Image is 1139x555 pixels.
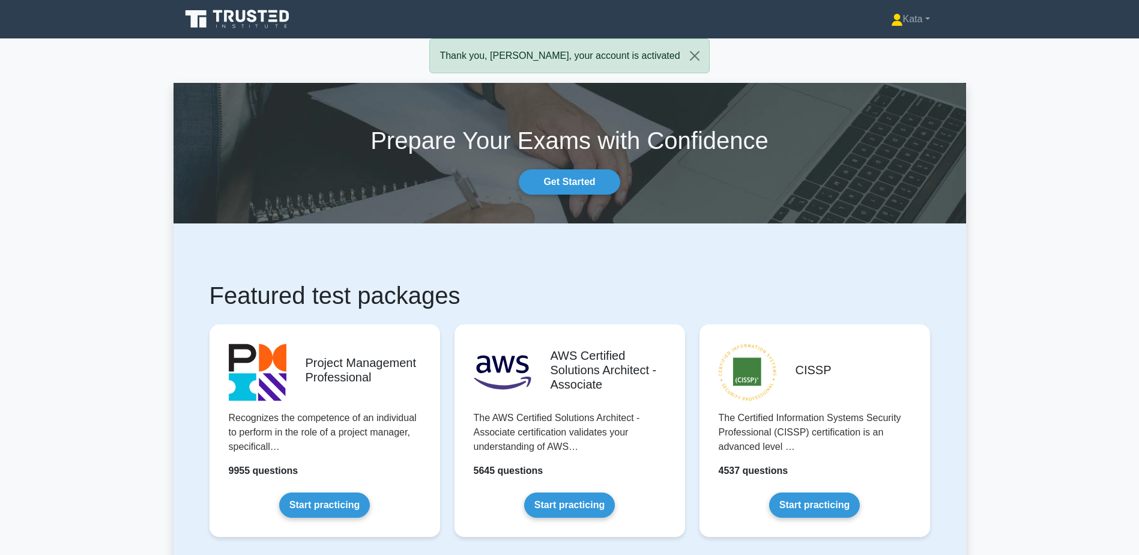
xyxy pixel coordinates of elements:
a: Start practicing [769,493,860,518]
a: Start practicing [279,493,370,518]
h1: Featured test packages [210,281,930,310]
a: Get Started [519,169,620,195]
div: Thank you, [PERSON_NAME], your account is activated [429,38,709,73]
a: Start practicing [524,493,615,518]
a: Kata [862,7,959,31]
h1: Prepare Your Exams with Confidence [174,126,966,155]
button: Close [680,39,709,73]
